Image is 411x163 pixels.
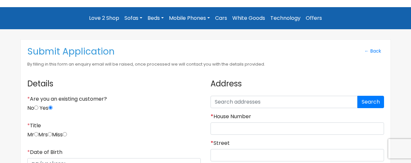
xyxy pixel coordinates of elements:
[122,12,145,24] a: Sofas
[211,96,357,108] input: Search addresses
[27,96,107,102] label: Are you an existing customer?
[211,140,230,146] label: Street
[362,46,384,56] a: ← Back
[27,74,201,94] h4: Details
[48,106,53,110] input: Yes
[211,74,384,94] h4: Address
[357,96,384,108] button: Search
[303,12,325,24] a: Offers
[166,12,212,24] a: Mobile Phones
[230,12,268,24] a: White Goods
[27,105,38,111] label: No
[40,105,53,111] label: Yes
[212,12,230,24] a: Cars
[27,149,62,156] label: Date of Birth
[27,122,201,144] div: Mr Mrs Miss
[27,60,292,69] p: By filling in this form an enquiry email will be raised, once processed we will contact you with ...
[145,12,166,24] a: Beds
[211,113,251,120] label: House Number
[27,122,41,129] label: Title
[27,46,292,57] h3: Submit Application
[86,12,122,24] a: Love 2 Shop
[34,106,38,110] input: No
[268,12,303,24] a: Technology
